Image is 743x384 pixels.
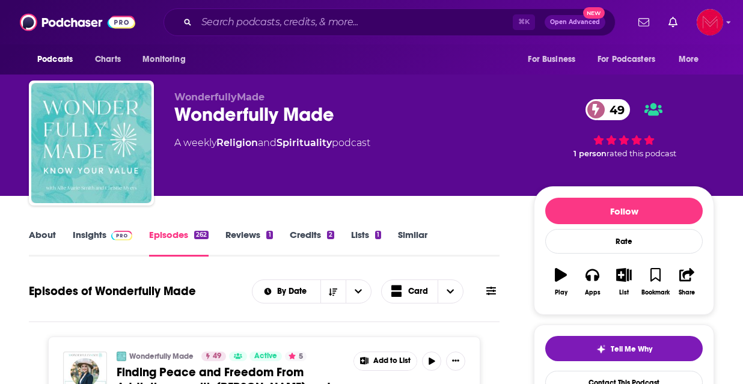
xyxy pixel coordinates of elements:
[545,336,703,361] button: tell me why sparkleTell Me Why
[351,229,381,257] a: Lists1
[598,51,655,68] span: For Podcasters
[586,99,631,120] a: 49
[111,231,132,240] img: Podchaser Pro
[611,344,652,354] span: Tell Me Why
[381,279,464,303] button: Choose View
[590,48,673,71] button: open menu
[608,260,640,303] button: List
[31,83,151,203] img: Wonderfully Made
[129,352,194,361] a: Wonderfully Made
[258,137,277,148] span: and
[117,352,126,361] img: Wonderfully Made
[225,229,272,257] a: Reviews1
[320,280,346,303] button: Sort Direction
[20,11,135,34] img: Podchaser - Follow, Share and Rate Podcasts
[583,7,605,19] span: New
[266,231,272,239] div: 1
[576,260,608,303] button: Apps
[513,14,535,30] span: ⌘ K
[446,352,465,371] button: Show More Button
[73,229,132,257] a: InsightsPodchaser Pro
[545,260,576,303] button: Play
[373,356,411,365] span: Add to List
[697,9,723,35] button: Show profile menu
[95,51,121,68] span: Charts
[87,48,128,71] a: Charts
[679,289,695,296] div: Share
[596,344,606,354] img: tell me why sparkle
[671,260,703,303] button: Share
[585,289,601,296] div: Apps
[534,91,714,166] div: 49 1 personrated this podcast
[545,198,703,224] button: Follow
[555,289,567,296] div: Play
[290,229,334,257] a: Credits2
[354,352,417,370] button: Show More Button
[252,287,320,296] button: open menu
[29,229,56,257] a: About
[408,287,428,296] span: Card
[197,13,513,32] input: Search podcasts, credits, & more...
[670,48,714,71] button: open menu
[174,91,264,103] span: WonderfullyMade
[346,280,371,303] button: open menu
[277,137,332,148] a: Spirituality
[142,51,185,68] span: Monitoring
[252,279,371,303] h2: Choose List sort
[37,51,73,68] span: Podcasts
[573,149,607,158] span: 1 person
[545,15,605,29] button: Open AdvancedNew
[519,48,590,71] button: open menu
[249,352,282,361] a: Active
[277,287,311,296] span: By Date
[598,99,631,120] span: 49
[29,48,88,71] button: open menu
[174,136,370,150] div: A weekly podcast
[607,149,676,158] span: rated this podcast
[550,19,600,25] span: Open Advanced
[545,229,703,254] div: Rate
[664,12,682,32] a: Show notifications dropdown
[398,229,427,257] a: Similar
[134,48,201,71] button: open menu
[285,352,307,361] button: 5
[213,350,221,362] span: 49
[149,229,209,257] a: Episodes262
[697,9,723,35] img: User Profile
[375,231,381,239] div: 1
[528,51,575,68] span: For Business
[640,260,671,303] button: Bookmark
[619,289,629,296] div: List
[164,8,616,36] div: Search podcasts, credits, & more...
[697,9,723,35] span: Logged in as Pamelamcclure
[254,350,277,362] span: Active
[641,289,670,296] div: Bookmark
[201,352,226,361] a: 49
[679,51,699,68] span: More
[634,12,654,32] a: Show notifications dropdown
[194,231,209,239] div: 262
[29,284,196,299] h1: Episodes of Wonderfully Made
[216,137,258,148] a: Religion
[327,231,334,239] div: 2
